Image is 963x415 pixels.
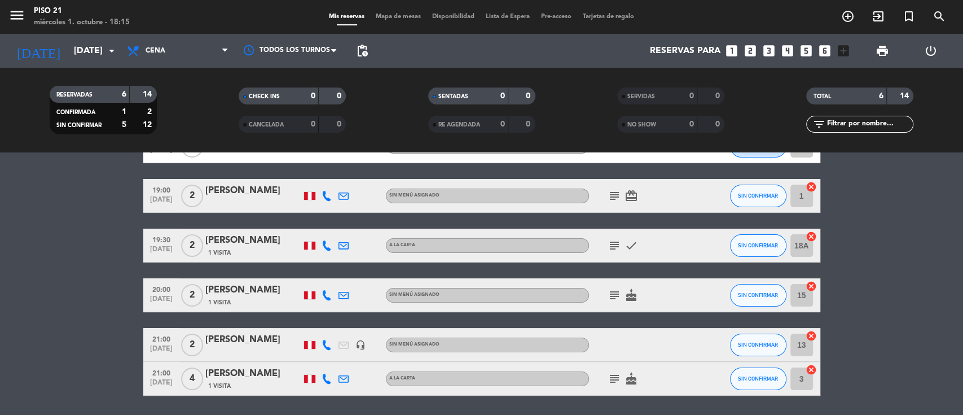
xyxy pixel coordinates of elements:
[8,7,25,24] i: menu
[627,94,655,99] span: SERVIDAS
[355,340,366,350] i: headset_mic
[438,94,468,99] span: SENTADAS
[689,120,694,128] strong: 0
[825,118,913,130] input: Filtrar por nombre...
[526,92,533,100] strong: 0
[147,183,175,196] span: 19:00
[900,92,911,100] strong: 14
[56,110,95,115] span: CONFIRMADA
[500,120,505,128] strong: 0
[872,10,885,23] i: exit_to_app
[147,196,175,209] span: [DATE]
[841,10,855,23] i: add_circle_outline
[902,10,916,23] i: turned_in_not
[122,121,126,129] strong: 5
[730,234,786,257] button: SIN CONFIRMAR
[625,189,638,203] i: card_giftcard
[147,282,175,295] span: 20:00
[738,242,778,248] span: SIN CONFIRMAR
[625,289,638,302] i: cake
[806,364,817,375] i: cancel
[122,108,126,116] strong: 1
[480,14,535,20] span: Lista de Espera
[389,292,439,297] span: Sin menú asignado
[625,239,638,252] i: check
[147,366,175,379] span: 21:00
[730,334,786,356] button: SIN CONFIRMAR
[806,181,817,193] i: cancel
[812,117,825,131] i: filter_list
[907,34,955,68] div: LOG OUT
[311,120,315,128] strong: 0
[806,330,817,342] i: cancel
[799,43,814,58] i: looks_5
[181,185,203,207] span: 2
[879,92,883,100] strong: 6
[715,92,722,100] strong: 0
[208,382,231,391] span: 1 Visita
[311,92,315,100] strong: 0
[817,43,832,58] i: looks_6
[205,184,301,198] div: [PERSON_NAME]
[205,233,301,248] div: [PERSON_NAME]
[715,120,722,128] strong: 0
[323,14,370,20] span: Mis reservas
[147,379,175,392] span: [DATE]
[8,38,68,63] i: [DATE]
[608,289,621,302] i: subject
[389,243,415,247] span: A la Carta
[608,239,621,252] i: subject
[738,292,778,298] span: SIN CONFIRMAR
[389,193,439,198] span: Sin menú asignado
[500,92,505,100] strong: 0
[806,231,817,242] i: cancel
[370,14,426,20] span: Mapa de mesas
[738,193,778,199] span: SIN CONFIRMAR
[627,122,656,128] span: NO SHOW
[724,43,739,58] i: looks_one
[143,121,154,129] strong: 12
[147,246,175,259] span: [DATE]
[205,283,301,298] div: [PERSON_NAME]
[577,14,640,20] span: Tarjetas de regalo
[337,120,344,128] strong: 0
[143,90,154,98] strong: 14
[8,7,25,28] button: menu
[813,94,830,99] span: TOTAL
[762,43,776,58] i: looks_3
[933,10,946,23] i: search
[355,44,369,58] span: pending_actions
[730,185,786,207] button: SIN CONFIRMAR
[34,6,130,17] div: Piso 21
[836,43,851,58] i: add_box
[438,122,480,128] span: RE AGENDADA
[147,295,175,308] span: [DATE]
[181,284,203,307] span: 2
[181,368,203,390] span: 4
[181,234,203,257] span: 2
[743,43,758,58] i: looks_two
[105,44,118,58] i: arrow_drop_down
[806,281,817,292] i: cancel
[147,345,175,358] span: [DATE]
[608,189,621,203] i: subject
[738,342,778,348] span: SIN CONFIRMAR
[535,14,577,20] span: Pre-acceso
[389,342,439,347] span: Sin menú asignado
[608,372,621,386] i: subject
[780,43,795,58] i: looks_4
[147,108,154,116] strong: 2
[147,233,175,246] span: 19:30
[147,146,175,159] span: [DATE]
[56,123,102,128] span: SIN CONFIRMAR
[426,14,480,20] span: Disponibilidad
[181,334,203,356] span: 2
[337,92,344,100] strong: 0
[34,17,130,28] div: miércoles 1. octubre - 18:15
[730,368,786,390] button: SIN CONFIRMAR
[122,90,126,98] strong: 6
[650,46,720,56] span: Reservas para
[208,298,231,307] span: 1 Visita
[730,284,786,307] button: SIN CONFIRMAR
[526,120,533,128] strong: 0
